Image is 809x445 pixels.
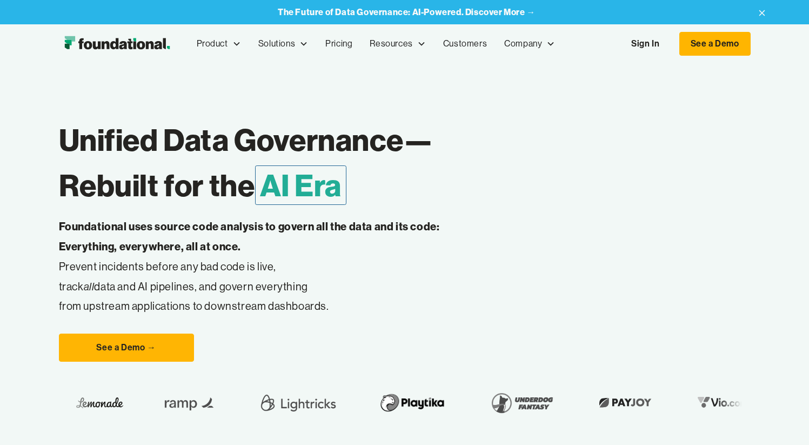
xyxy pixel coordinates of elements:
[250,26,317,62] div: Solutions
[566,394,629,411] img: Vio.com
[496,26,564,62] div: Company
[359,388,433,418] img: Underdog Fantasy
[679,32,751,56] a: See a Demo
[84,280,95,293] em: all
[59,220,440,253] strong: Foundational uses source code analysis to govern all the data and its code: Everything, everywher...
[197,37,228,51] div: Product
[467,394,531,411] img: Payjoy
[317,26,361,62] a: Pricing
[59,33,175,55] img: Foundational Logo
[131,388,213,418] img: Lightricks
[278,6,536,17] strong: The Future of Data Governance: AI-Powered. Discover More →
[663,388,693,418] img: SuperPlay
[255,165,347,205] span: AI Era
[620,32,670,55] a: Sign In
[59,117,520,208] h1: Unified Data Governance— Rebuilt for the
[248,388,325,418] img: Playtika
[258,37,295,51] div: Solutions
[278,7,536,17] a: The Future of Data Governance: AI-Powered. Discover More →
[504,37,542,51] div: Company
[31,388,96,418] img: Ramp
[434,26,496,62] a: Customers
[188,26,250,62] div: Product
[59,334,194,362] a: See a Demo →
[361,26,434,62] div: Resources
[370,37,412,51] div: Resources
[59,33,175,55] a: home
[59,217,474,316] p: Prevent incidents before any bad code is live, track data and AI pipelines, and govern everything...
